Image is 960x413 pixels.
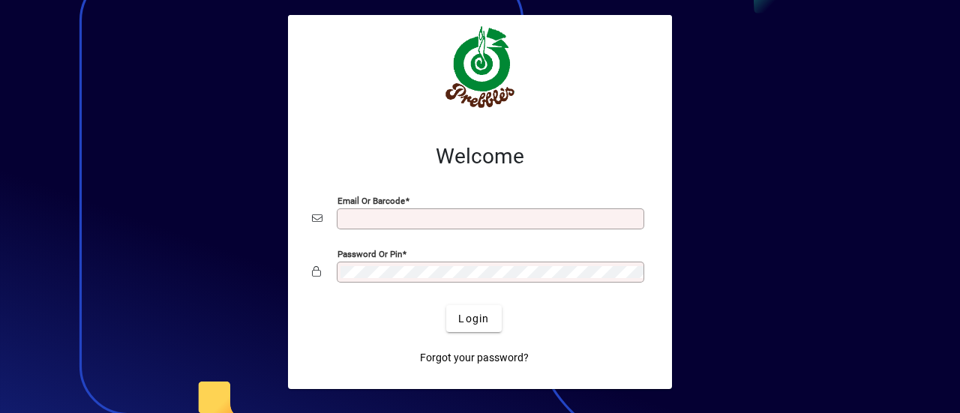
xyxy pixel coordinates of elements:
[458,311,489,327] span: Login
[446,305,501,332] button: Login
[312,144,648,169] h2: Welcome
[420,350,529,366] span: Forgot your password?
[337,196,405,206] mat-label: Email or Barcode
[337,249,402,259] mat-label: Password or Pin
[414,344,535,371] a: Forgot your password?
